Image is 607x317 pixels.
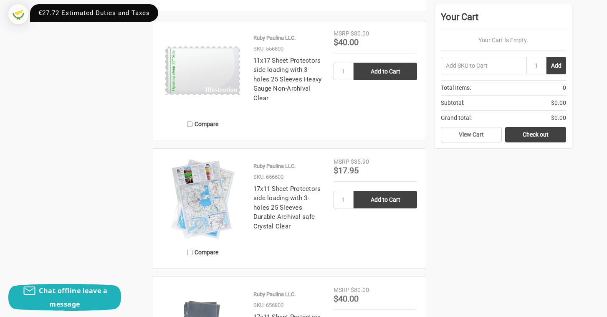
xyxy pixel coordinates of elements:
[161,246,245,259] label: Compare
[334,37,359,47] span: $40.00
[441,57,526,74] input: Add SKU to Cart
[30,4,158,22] div: €27.72 Estimated Duties and Taxes
[253,34,296,42] p: Ruby Paulina LLC.
[551,99,566,107] span: $0.00
[546,57,566,74] button: Add
[505,127,566,143] a: Check out
[354,191,417,208] input: Add to Cart
[334,29,349,38] div: MSRP
[334,165,359,175] span: $17.95
[351,30,369,37] span: $80.00
[441,84,471,92] span: Total Items:
[8,4,28,24] img: duty and tax information for Cyprus
[187,122,192,127] input: Compare
[253,173,283,181] p: SKU: 656600
[354,63,417,80] input: Add to Cart
[187,250,192,255] input: Compare
[253,162,296,170] p: Ruby Paulina LLC.
[161,117,245,131] label: Compare
[334,286,349,294] div: MSRP
[441,127,502,143] a: View Cart
[161,157,245,241] img: Ruby Paulina 17x11 Sheet Protectors side loading with 3-holes 25 Sleeves Durable Archival safe Cr...
[351,287,369,293] span: $80.00
[8,284,121,311] button: Chat offline leave a message
[334,294,359,304] span: $40.00
[551,114,566,122] span: $0.00
[253,185,321,230] a: 17x11 Sheet Protectors side loading with 3-holes 25 Sleeves Durable Archival safe Crystal Clear
[161,29,245,113] img: 11x17 Sheet Protectors side loading with 3-holes 25 Sleeves Heavy Gauge Non-Archival Clear
[253,301,283,309] p: SKU: 656800
[253,290,296,299] p: Ruby Paulina LLC.
[334,157,349,166] div: MSRP
[441,99,464,107] span: Subtotal:
[441,36,566,45] p: Your Cart Is Empty.
[253,57,322,102] a: 11x17 Sheet Protectors side loading with 3-holes 25 Sleeves Heavy Gauge Non-Archival Clear
[441,10,566,30] div: Your Cart
[39,286,107,309] span: Chat offline leave a message
[441,114,472,122] span: Grand total:
[351,158,369,165] span: $35.90
[253,45,283,53] p: SKU: 556800
[563,84,566,92] span: 0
